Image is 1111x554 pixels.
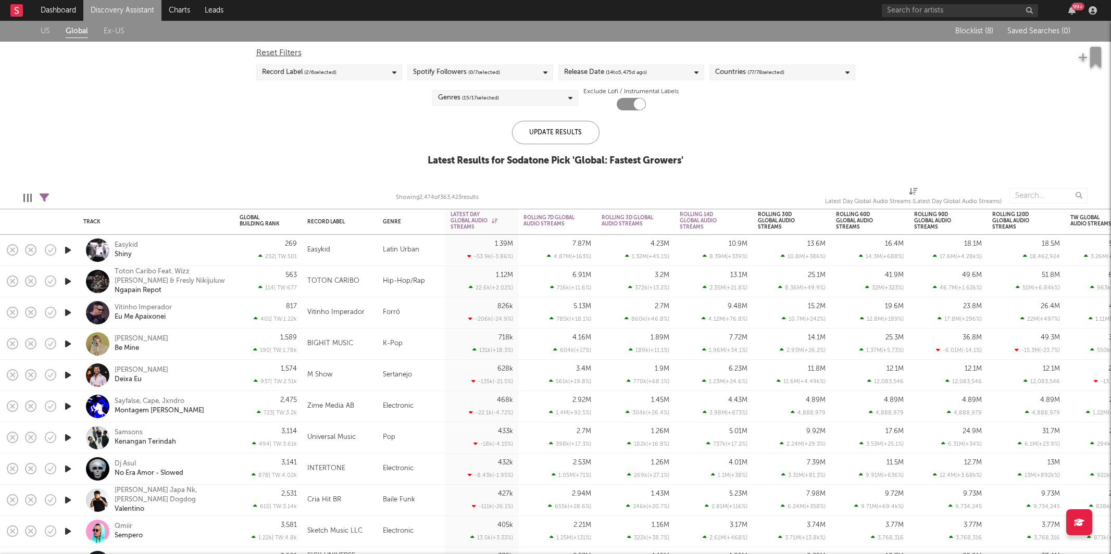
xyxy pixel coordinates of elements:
[115,459,136,469] div: Dj Asul
[550,316,591,322] div: 785k ( +18.1 % )
[955,28,993,35] span: Blocklist
[115,286,161,295] a: Ngapain Repot
[730,522,747,528] div: 3.17M
[854,503,904,510] div: 9.71M ( +69.4k % )
[115,267,227,286] div: Toton Caribo Feat. Wizz [PERSON_NAME] & Fresly Nikijuluw
[941,440,982,447] div: 6.31M ( +34 % )
[23,183,32,213] div: Edit Columns
[115,250,132,259] a: Shiny
[867,378,904,385] div: 12,083,546
[549,409,591,416] div: 1.4M ( +92.5 % )
[651,459,669,466] div: 1.26M
[1047,459,1060,466] div: 13M
[286,303,297,310] div: 817
[115,428,143,437] a: Samsons
[307,219,357,225] div: Record Label
[777,378,826,385] div: 11.6M ( +4.49k % )
[378,516,445,547] div: Electronic
[1042,428,1060,435] div: 31.7M
[549,378,591,385] div: 561k ( +19.8 % )
[651,241,669,247] div: 4.23M
[280,334,297,341] div: 1,589
[115,522,132,531] div: Qmiir
[576,366,591,372] div: 3.4M
[469,409,513,416] div: -22.1k ( -4.72 % )
[1042,272,1060,279] div: 51.8M
[307,494,341,506] div: Cria Hit BR
[471,378,513,385] div: -135k ( -21.5 % )
[703,534,747,541] div: 2.61M ( +468 % )
[548,503,591,510] div: 655k ( +28.6 % )
[1025,409,1060,416] div: 4,888,979
[869,409,904,416] div: 4,888,979
[780,347,826,354] div: 2.93M ( +26.2 % )
[705,503,747,510] div: 2.81M ( +116 % )
[627,440,669,447] div: 182k ( +16.8 % )
[806,397,826,404] div: 4.89M
[115,375,142,384] div: Deixa Eu
[964,522,982,528] div: 3.77M
[115,437,176,447] a: Kenangan Terindah
[115,303,172,312] a: Vitinho Imperador
[652,522,669,528] div: 1.16M
[470,534,513,541] div: 13.5k ( +3.33 % )
[808,334,826,341] div: 14.1M
[629,347,669,354] div: 189k ( +11.1 % )
[523,215,576,227] div: Rolling 7D Global Audio Streams
[547,253,591,260] div: 4.87M ( +163 % )
[468,472,513,479] div: -8.43k ( -1.95 % )
[885,428,904,435] div: 17.6M
[285,272,297,279] div: 563
[240,253,297,260] div: 232 | TW: 501
[781,253,826,260] div: 10.8M ( +386 % )
[780,440,826,447] div: 2.24M ( +29.3 % )
[553,347,591,354] div: 604k ( +17 % )
[651,428,669,435] div: 1.26M
[626,409,669,416] div: 304k ( +26.4 % )
[938,316,982,322] div: 17.8M ( +296 % )
[807,459,826,466] div: 7.39M
[807,241,826,247] div: 13.6M
[115,406,204,415] div: Montagem [PERSON_NAME]
[572,490,591,497] div: 2.94M
[83,219,224,225] div: Track
[115,312,166,322] div: Eu Me Apaixonei
[428,155,683,167] div: Latest Results for Sodatone Pick ' Global: Fastest Growers '
[885,490,904,497] div: 9.72M
[281,366,297,372] div: 1,574
[655,272,669,279] div: 3.2M
[1062,28,1070,35] span: ( 0 )
[240,534,297,541] div: 1.22k | TW: 4.8k
[680,211,732,230] div: Rolling 14D Global Audio Streams
[933,284,982,291] div: 46.7M ( +1.62k % )
[860,316,904,322] div: 12.8M ( +189 % )
[808,366,826,372] div: 11.8M
[115,397,184,406] a: Sayfalse, Cape, Jxndro
[606,66,647,79] span: ( 14 to 5,475 d ago)
[882,4,1038,17] input: Search for artists
[1027,534,1060,541] div: 3,768,316
[602,215,654,227] div: Rolling 3D Global Audio Streams
[307,275,359,287] div: TOTON CARIBO
[782,316,826,322] div: 10.7M ( +242 % )
[281,428,297,435] div: 3,114
[66,25,88,38] a: Global
[104,25,124,38] a: Ex-US
[859,472,904,479] div: 9.91M ( +636 % )
[498,334,513,341] div: 718k
[885,522,904,528] div: 3.77M
[627,472,669,479] div: 269k ( +27.1 % )
[240,215,281,227] div: Global Building Rank
[115,334,168,344] a: [PERSON_NAME]
[378,297,445,329] div: Forró
[115,531,143,540] a: Sempero
[781,472,826,479] div: 3.31M ( +81.3 % )
[1018,440,1060,447] div: 6.1M ( +23.9 % )
[262,66,336,79] div: Record Label
[729,241,747,247] div: 10.9M
[825,196,1002,208] div: Latest Day Global Audio Streams (Latest Day Global Audio Streams)
[115,366,168,375] div: [PERSON_NAME]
